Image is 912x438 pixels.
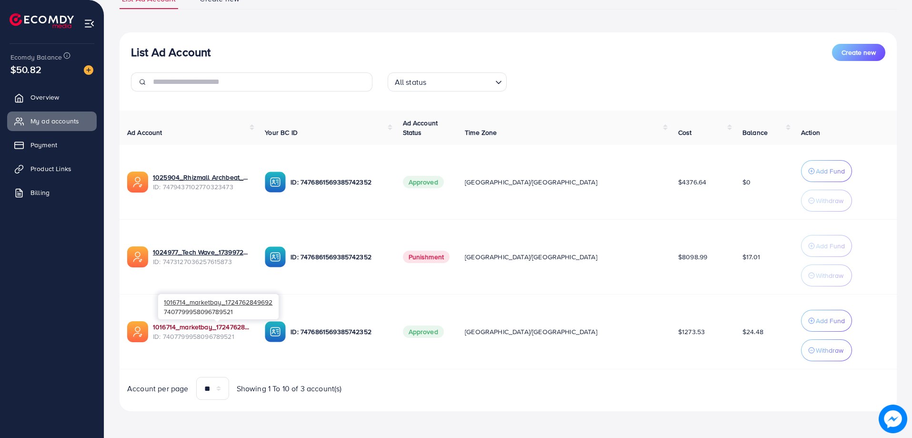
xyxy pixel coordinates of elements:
[465,252,597,262] span: [GEOGRAPHIC_DATA]/[GEOGRAPHIC_DATA]
[30,188,50,197] span: Billing
[678,177,706,187] span: $4376.64
[153,173,250,192] div: <span class='underline'>1025904_Rhizmall Archbeat_1741442161001</span></br>7479437102770323473
[10,13,74,28] img: logo
[403,176,444,188] span: Approved
[7,183,97,202] a: Billing
[164,297,272,306] span: 1016714_marketbay_1724762849692
[742,327,763,336] span: $24.48
[30,164,71,173] span: Product Links
[291,326,387,337] p: ID: 7476861569385742352
[801,265,852,286] button: Withdraw
[153,247,250,267] div: <span class='underline'>1024977_Tech Wave_1739972983986</span></br>7473127036257615873
[678,327,705,336] span: $1273.53
[801,190,852,212] button: Withdraw
[465,128,497,137] span: Time Zone
[7,88,97,107] a: Overview
[265,321,286,342] img: ic-ba-acc.ded83a64.svg
[265,246,286,267] img: ic-ba-acc.ded83a64.svg
[801,310,852,332] button: Add Fund
[127,172,148,193] img: ic-ads-acc.e4c84228.svg
[742,128,768,137] span: Balance
[801,160,852,182] button: Add Fund
[678,252,707,262] span: $8098.99
[291,176,387,188] p: ID: 7476861569385742352
[153,247,250,257] a: 1024977_Tech Wave_1739972983986
[153,332,250,341] span: ID: 7407799958096789521
[153,173,250,182] a: 1025904_Rhizmall Archbeat_1741442161001
[30,92,59,102] span: Overview
[816,165,845,177] p: Add Fund
[393,75,429,89] span: All status
[7,135,97,154] a: Payment
[127,246,148,267] img: ic-ads-acc.e4c84228.svg
[11,53,40,86] span: $50.82
[465,177,597,187] span: [GEOGRAPHIC_DATA]/[GEOGRAPHIC_DATA]
[816,270,843,281] p: Withdraw
[832,44,885,61] button: Create new
[153,322,250,332] a: 1016714_marketbay_1724762849692
[7,112,97,131] a: My ad accounts
[816,195,843,206] p: Withdraw
[127,128,162,137] span: Ad Account
[7,159,97,178] a: Product Links
[84,65,93,75] img: image
[742,177,751,187] span: $0
[403,251,450,263] span: Punishment
[127,321,148,342] img: ic-ads-acc.e4c84228.svg
[30,116,79,126] span: My ad accounts
[153,182,250,192] span: ID: 7479437102770323473
[388,72,507,92] div: Search for option
[801,235,852,257] button: Add Fund
[10,52,62,62] span: Ecomdy Balance
[265,172,286,193] img: ic-ba-acc.ded83a64.svg
[30,140,57,150] span: Payment
[84,18,95,29] img: menu
[127,383,189,394] span: Account per page
[403,118,438,137] span: Ad Account Status
[816,345,843,356] p: Withdraw
[801,128,820,137] span: Action
[879,405,907,433] img: image
[742,252,760,262] span: $17.01
[678,128,692,137] span: Cost
[816,240,845,252] p: Add Fund
[131,45,210,59] h3: List Ad Account
[801,339,852,361] button: Withdraw
[465,327,597,336] span: [GEOGRAPHIC_DATA]/[GEOGRAPHIC_DATA]
[158,294,279,319] div: 7407799958096789521
[291,251,387,263] p: ID: 7476861569385742352
[842,48,876,57] span: Create new
[816,315,845,326] p: Add Fund
[265,128,298,137] span: Your BC ID
[429,73,491,89] input: Search for option
[153,257,250,266] span: ID: 7473127036257615873
[237,383,342,394] span: Showing 1 To 10 of 3 account(s)
[403,326,444,338] span: Approved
